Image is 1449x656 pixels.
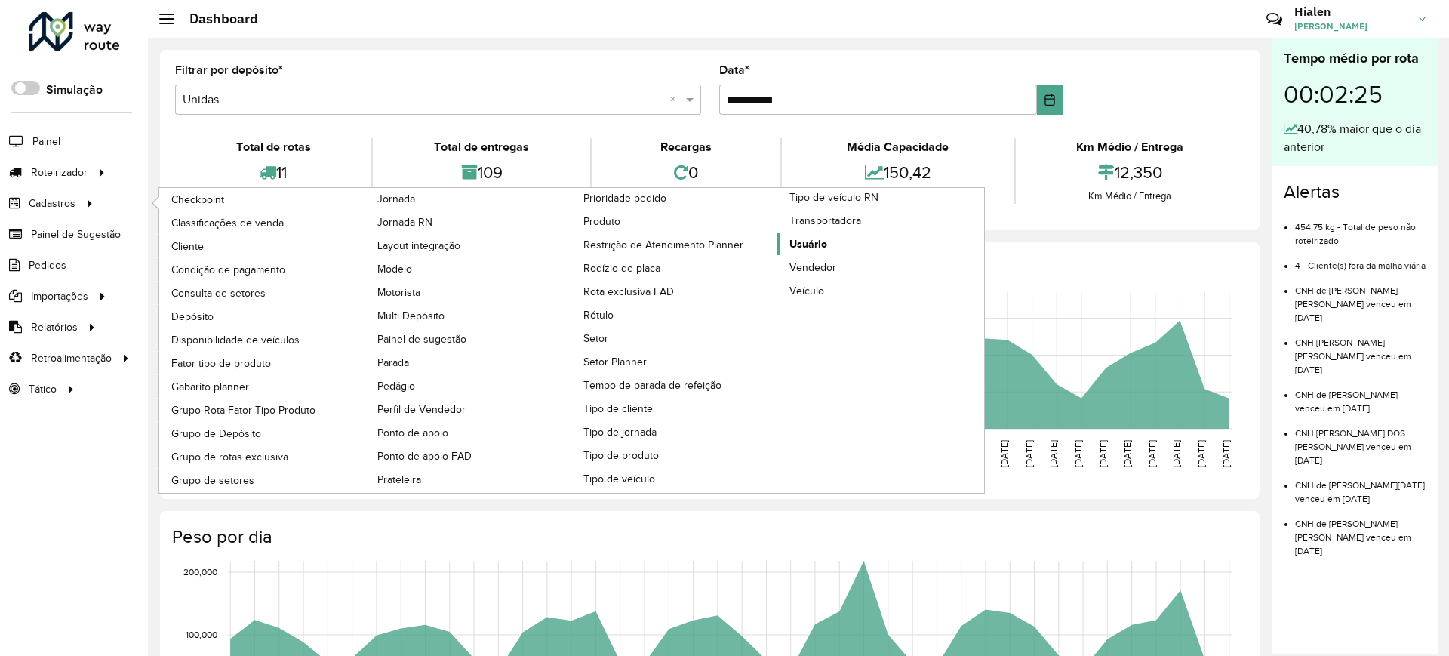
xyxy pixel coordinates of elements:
[171,285,266,301] span: Consulta de setores
[31,319,78,335] span: Relatórios
[1221,440,1231,467] text: [DATE]
[1196,440,1206,467] text: [DATE]
[1295,248,1426,273] li: 4 - Cliente(s) fora da malha viária
[571,327,778,350] a: Setor
[583,307,614,323] span: Rótulo
[174,11,258,27] h2: Dashboard
[583,284,674,300] span: Rota exclusiva FAD
[377,378,415,394] span: Pedágio
[583,190,666,206] span: Prioridade pedido
[1098,440,1108,467] text: [DATE]
[46,81,103,99] label: Simulação
[365,281,572,303] a: Motorista
[159,305,366,328] a: Depósito
[1295,325,1426,377] li: CNH [PERSON_NAME] [PERSON_NAME] venceu em [DATE]
[1258,3,1291,35] a: Contato Rápido
[377,261,412,277] span: Modelo
[1020,189,1241,204] div: Km Médio / Entrega
[365,445,572,467] a: Ponto de apoio FAD
[179,138,368,156] div: Total de rotas
[583,260,660,276] span: Rodízio de placa
[1284,120,1426,156] div: 40,78% maior que o dia anterior
[171,356,271,371] span: Fator tipo de produto
[159,445,366,468] a: Grupo de rotas exclusiva
[171,402,315,418] span: Grupo Rota Fator Tipo Produto
[583,401,653,417] span: Tipo de cliente
[377,308,445,324] span: Multi Depósito
[365,468,572,491] a: Prateleira
[1147,440,1157,467] text: [DATE]
[171,309,214,325] span: Depósito
[377,402,466,417] span: Perfil de Vendedor
[1020,156,1241,189] div: 12,350
[571,257,778,279] a: Rodízio de placa
[583,471,655,487] span: Tipo de veículo
[365,188,778,493] a: Prioridade pedido
[719,61,749,79] label: Data
[159,352,366,374] a: Fator tipo de produto
[159,188,366,211] a: Checkpoint
[159,328,366,351] a: Disponibilidade de veículos
[159,422,366,445] a: Grupo de Depósito
[571,350,778,373] a: Setor Planner
[159,469,366,491] a: Grupo de setores
[583,424,657,440] span: Tipo de jornada
[571,420,778,443] a: Tipo de jornada
[377,191,415,207] span: Jornada
[159,211,366,234] a: Classificações de venda
[571,374,778,396] a: Tempo de parada de refeição
[999,440,1009,467] text: [DATE]
[365,398,572,420] a: Perfil de Vendedor
[1295,209,1426,248] li: 454,75 kg - Total de peso não roteirizado
[186,630,217,639] text: 100,000
[365,374,572,397] a: Pedágio
[1295,377,1426,415] li: CNH de [PERSON_NAME] venceu em [DATE]
[377,156,586,189] div: 109
[571,233,778,256] a: Restrição de Atendimento Planner
[377,138,586,156] div: Total de entregas
[789,260,836,276] span: Vendedor
[171,215,284,231] span: Classificações de venda
[789,283,824,299] span: Veículo
[789,236,827,252] span: Usuário
[1294,5,1407,19] h3: Hialen
[171,379,249,395] span: Gabarito planner
[1295,467,1426,506] li: CNH de [PERSON_NAME][DATE] venceu em [DATE]
[1295,415,1426,467] li: CNH [PERSON_NAME] DOS [PERSON_NAME] venceu em [DATE]
[595,138,777,156] div: Recargas
[159,188,572,493] a: Jornada
[1037,85,1063,115] button: Choose Date
[571,210,778,233] a: Produto
[1284,48,1426,69] div: Tempo médio por rota
[32,134,60,149] span: Painel
[571,397,778,420] a: Tipo de cliente
[171,449,288,465] span: Grupo de rotas exclusiva
[777,209,984,232] a: Transportadora
[583,331,608,346] span: Setor
[377,238,460,254] span: Layout integração
[583,448,659,464] span: Tipo de produto
[171,473,254,488] span: Grupo de setores
[1284,69,1426,120] div: 00:02:25
[583,354,647,370] span: Setor Planner
[365,211,572,233] a: Jornada RN
[1295,506,1426,558] li: CNH de [PERSON_NAME] [PERSON_NAME] venceu em [DATE]
[159,235,366,257] a: Cliente
[171,332,300,348] span: Disponibilidade de veículos
[365,304,572,327] a: Multi Depósito
[29,257,66,273] span: Pedidos
[1020,138,1241,156] div: Km Médio / Entrega
[365,234,572,257] a: Layout integração
[31,350,112,366] span: Retroalimentação
[1284,181,1426,203] h4: Alertas
[29,381,57,397] span: Tático
[583,214,620,229] span: Produto
[171,192,224,208] span: Checkpoint
[171,262,285,278] span: Condição de pagamento
[175,61,283,79] label: Filtrar por depósito
[786,156,1010,189] div: 150,42
[377,425,448,441] span: Ponto de apoio
[1024,440,1034,467] text: [DATE]
[777,279,984,302] a: Veículo
[777,256,984,279] a: Vendedor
